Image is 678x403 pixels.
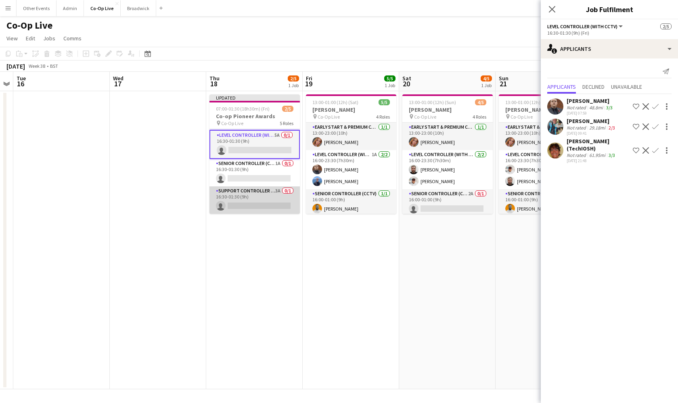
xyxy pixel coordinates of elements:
a: View [3,33,21,44]
span: 16 [15,79,26,88]
app-card-role: Early Start & Premium Controller (with CCTV)1/113:00-23:00 (10h)[PERSON_NAME] [402,123,493,150]
div: 61.95mi [588,152,607,158]
span: 5/5 [379,99,390,105]
app-skills-label: 3/3 [609,152,615,158]
div: 1 Job [481,82,492,88]
div: [PERSON_NAME] [567,97,614,104]
span: Thu [209,75,220,82]
span: 21 [498,79,508,88]
div: 1 Job [288,82,299,88]
span: Wed [113,75,123,82]
span: Unavailable [611,84,642,90]
app-skills-label: 3/3 [606,104,613,111]
span: 07:00-01:30 (18h30m) (Fri) [216,106,270,112]
a: Edit [23,33,38,44]
span: Co-Op Live [414,114,436,120]
span: 17 [112,79,123,88]
span: 18 [208,79,220,88]
span: 4/5 [475,99,486,105]
span: 2/5 [660,23,672,29]
button: Admin [56,0,84,16]
a: Jobs [40,33,59,44]
app-job-card: 13:00-01:00 (12h) (Sun)4/5[PERSON_NAME] Co-Op Live4 RolesEarly Start & Premium Controller (with C... [402,94,493,214]
div: Not rated [567,104,588,111]
span: 4 Roles [376,114,390,120]
span: Co-Op Live [318,114,340,120]
div: 48.8mi [588,104,605,111]
app-card-role: Level Controller (with CCTV)2/216:00-23:30 (7h30m)[PERSON_NAME][PERSON_NAME] [402,150,493,189]
button: Broadwick [121,0,156,16]
span: Co-Op Live [221,120,243,126]
h1: Co-Op Live [6,19,52,31]
app-card-role: Level Controller (with CCTV)1A2/216:00-23:30 (7h30m)[PERSON_NAME][PERSON_NAME] [306,150,396,189]
app-card-role: Senior Controller (CCTV)1/116:00-01:00 (9h)[PERSON_NAME] [499,189,589,217]
app-job-card: 13:00-01:00 (12h) (Sat)5/5[PERSON_NAME] Co-Op Live4 RolesEarly Start & Premium Controller (with C... [306,94,396,214]
span: Tue [17,75,26,82]
div: Not rated [567,125,588,131]
span: Jobs [43,35,55,42]
div: [DATE] 21:48 [567,158,630,163]
span: 19 [305,79,312,88]
h3: Co-op Pioneer Awards [209,113,300,120]
span: 4 Roles [473,114,486,120]
button: Co-Op Live [84,0,121,16]
span: 4/5 [481,75,492,81]
button: Level Controller (with CCTV) [547,23,624,29]
app-card-role: Early Start & Premium Controller (with CCTV)1/113:00-23:00 (10h)[PERSON_NAME] [499,123,589,150]
app-card-role: Level Controller (with CCTV)5A0/116:30-01:30 (9h) [209,130,300,159]
div: [DATE] [6,62,25,70]
span: Declined [582,84,605,90]
h3: [PERSON_NAME] [499,106,589,113]
span: Fri [306,75,312,82]
h3: [PERSON_NAME] [402,106,493,113]
app-card-role: Senior Controller (CCTV)2A0/116:00-01:00 (9h) [402,189,493,217]
div: [PERSON_NAME] (TechIOSH) [567,138,630,152]
div: BST [50,63,58,69]
app-skills-label: 2/3 [609,125,615,131]
a: Comms [60,33,85,44]
span: Sat [402,75,411,82]
span: Co-Op Live [511,114,533,120]
div: [DATE] 07:59 [567,111,614,116]
app-job-card: Updated07:00-01:30 (18h30m) (Fri)2/5Co-op Pioneer Awards Co-Op Live5 Roles[PERSON_NAME]Senior Con... [209,94,300,214]
span: Comms [63,35,82,42]
span: 13:00-01:00 (12h) (Sat) [312,99,358,105]
div: [PERSON_NAME] [567,117,617,125]
span: 20 [401,79,411,88]
div: Not rated [567,152,588,158]
span: Sun [499,75,508,82]
app-card-role: Level Controller (with CCTV)2/216:00-23:30 (7h30m)[PERSON_NAME][PERSON_NAME] [499,150,589,189]
button: Other Events [17,0,56,16]
h3: Job Fulfilment [541,4,678,15]
span: View [6,35,18,42]
div: 1 Job [385,82,395,88]
span: 13:00-01:00 (12h) (Mon) [505,99,553,105]
span: Applicants [547,84,576,90]
app-card-role: Early Start & Premium Controller (with CCTV)1/113:00-23:00 (10h)[PERSON_NAME] [306,123,396,150]
span: Edit [26,35,35,42]
span: 5 Roles [280,120,293,126]
span: Level Controller (with CCTV) [547,23,617,29]
div: Applicants [541,39,678,58]
span: 2/5 [288,75,299,81]
app-card-role: Support Controller (with CCTV)3A0/116:30-01:30 (9h) [209,186,300,214]
div: [DATE] 09:41 [567,131,617,136]
app-card-role: Senior Controller (CCTV)1/116:00-01:00 (9h)[PERSON_NAME] [306,189,396,217]
app-job-card: 13:00-01:00 (12h) (Mon)5/5[PERSON_NAME] Co-Op Live4 RolesEarly Start & Premium Controller (with C... [499,94,589,214]
h3: [PERSON_NAME] [306,106,396,113]
div: Updated [209,94,300,101]
app-card-role: Senior Controller (CCTV)1A0/116:30-01:30 (9h) [209,159,300,186]
div: 29.18mi [588,125,607,131]
span: Week 38 [27,63,47,69]
span: 5/5 [384,75,395,81]
span: 2/5 [282,106,293,112]
span: 13:00-01:00 (12h) (Sun) [409,99,456,105]
div: 16:30-01:30 (9h) (Fri) [547,30,672,36]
